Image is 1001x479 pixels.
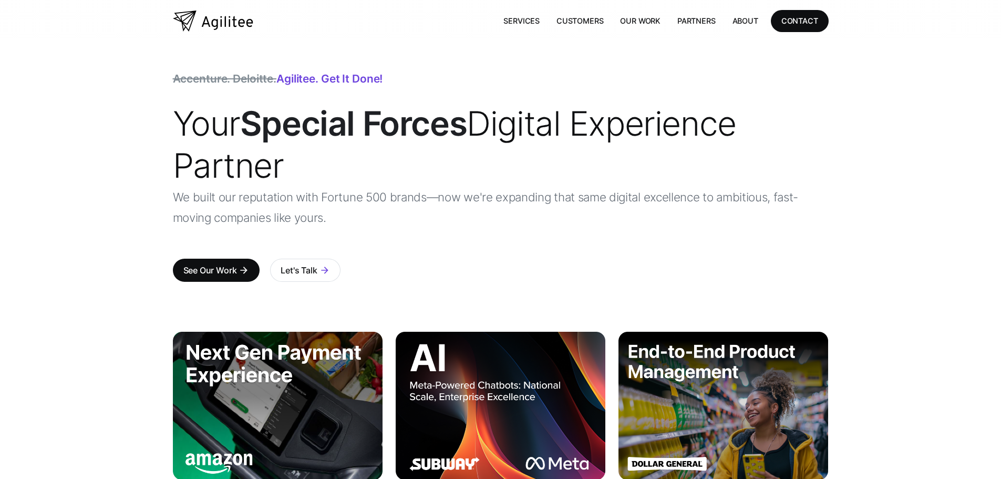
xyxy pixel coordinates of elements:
[173,72,277,85] span: Accenture. Deloitte.
[319,265,330,276] div: arrow_forward
[173,74,383,84] div: Agilitee. Get it done!
[724,10,767,32] a: About
[548,10,612,32] a: Customers
[281,263,317,278] div: Let's Talk
[771,10,829,32] a: CONTACT
[173,259,260,282] a: See Our Workarrow_forward
[781,14,818,27] div: CONTACT
[669,10,724,32] a: Partners
[173,11,253,32] a: home
[495,10,548,32] a: Services
[173,187,829,228] p: We built our reputation with Fortune 500 brands—now we're expanding that same digital excellence ...
[183,263,237,278] div: See Our Work
[612,10,669,32] a: Our Work
[239,265,249,276] div: arrow_forward
[270,259,340,282] a: Let's Talkarrow_forward
[173,103,736,186] span: Your Digital Experience Partner
[240,103,467,144] strong: Special Forces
